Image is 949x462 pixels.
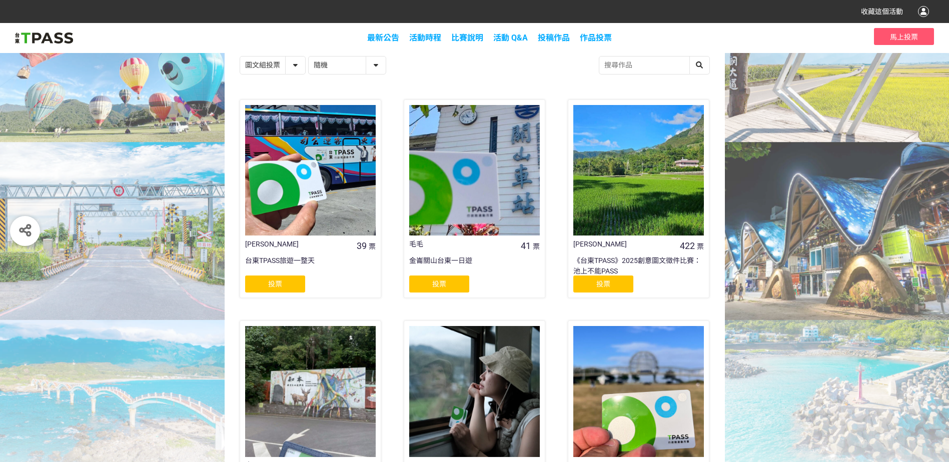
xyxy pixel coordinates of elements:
[599,56,709,74] input: 搜尋作品
[874,28,934,45] button: 馬上投票
[573,255,704,275] div: 《台東TPASS》2025創意圖文徵件比賽：池上不能PASS
[568,99,709,298] a: [PERSON_NAME]422票《台東TPASS》2025創意圖文徵件比賽：池上不能PASS投票
[15,30,73,45] img: 2025創意影音/圖文徵件比賽「用TPASS玩轉台東」
[680,240,695,251] span: 422
[580,33,612,42] span: 作品投票
[890,33,918,41] span: 馬上投票
[451,33,483,42] a: 比賽說明
[533,242,540,250] span: 票
[861,7,903,15] span: 收藏這個活動
[409,255,540,275] div: 金崙關山台東一日遊
[432,280,446,288] span: 投票
[369,242,376,250] span: 票
[357,240,367,251] span: 39
[245,255,376,275] div: 台東TPASS旅遊一整天
[367,33,399,42] a: 最新公告
[268,280,282,288] span: 投票
[538,33,570,42] span: 投稿作品
[493,33,528,42] a: 活動 Q&A
[596,280,610,288] span: 投票
[697,242,704,250] span: 票
[573,239,678,249] div: [PERSON_NAME]
[240,99,381,298] a: [PERSON_NAME]39票台東TPASS旅遊一整天投票
[521,240,531,251] span: 41
[404,99,545,298] a: 毛毛41票金崙關山台東一日遊投票
[409,239,514,249] div: 毛毛
[245,239,350,249] div: [PERSON_NAME]
[409,33,441,42] a: 活動時程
